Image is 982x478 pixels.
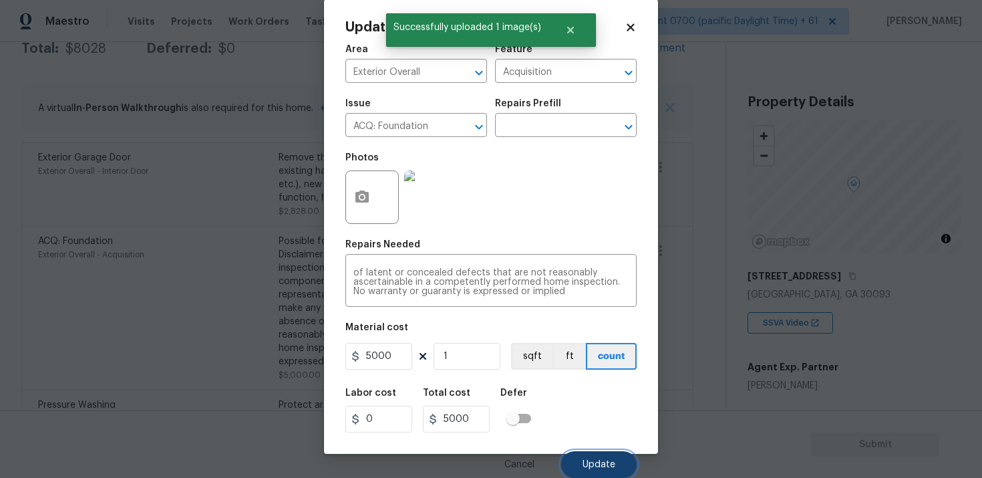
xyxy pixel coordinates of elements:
h2: Update Condition Adjustment [345,21,625,34]
textarea: Possible foundation issues - Level 2 Moderate: Disclaimer: This is NOT a technically exhaustive i... [353,268,629,296]
button: Open [470,64,488,82]
h5: Photos [345,153,379,162]
h5: Repairs Prefill [495,99,561,108]
span: Successfully uploaded 1 image(s) [386,13,548,41]
h5: Area [345,45,368,54]
button: Close [548,17,593,43]
h5: Material cost [345,323,408,332]
button: Open [619,118,638,136]
button: ft [552,343,586,370]
h5: Labor cost [345,388,396,398]
button: Open [619,64,638,82]
h5: Repairs Needed [345,240,420,249]
h5: Feature [495,45,532,54]
button: Cancel [483,451,556,478]
button: Open [470,118,488,136]
button: count [586,343,637,370]
button: Update [561,451,637,478]
button: sqft [511,343,552,370]
h5: Defer [500,388,527,398]
h5: Total cost [423,388,470,398]
h5: Issue [345,99,371,108]
span: Update [583,460,615,470]
span: Cancel [504,460,534,470]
